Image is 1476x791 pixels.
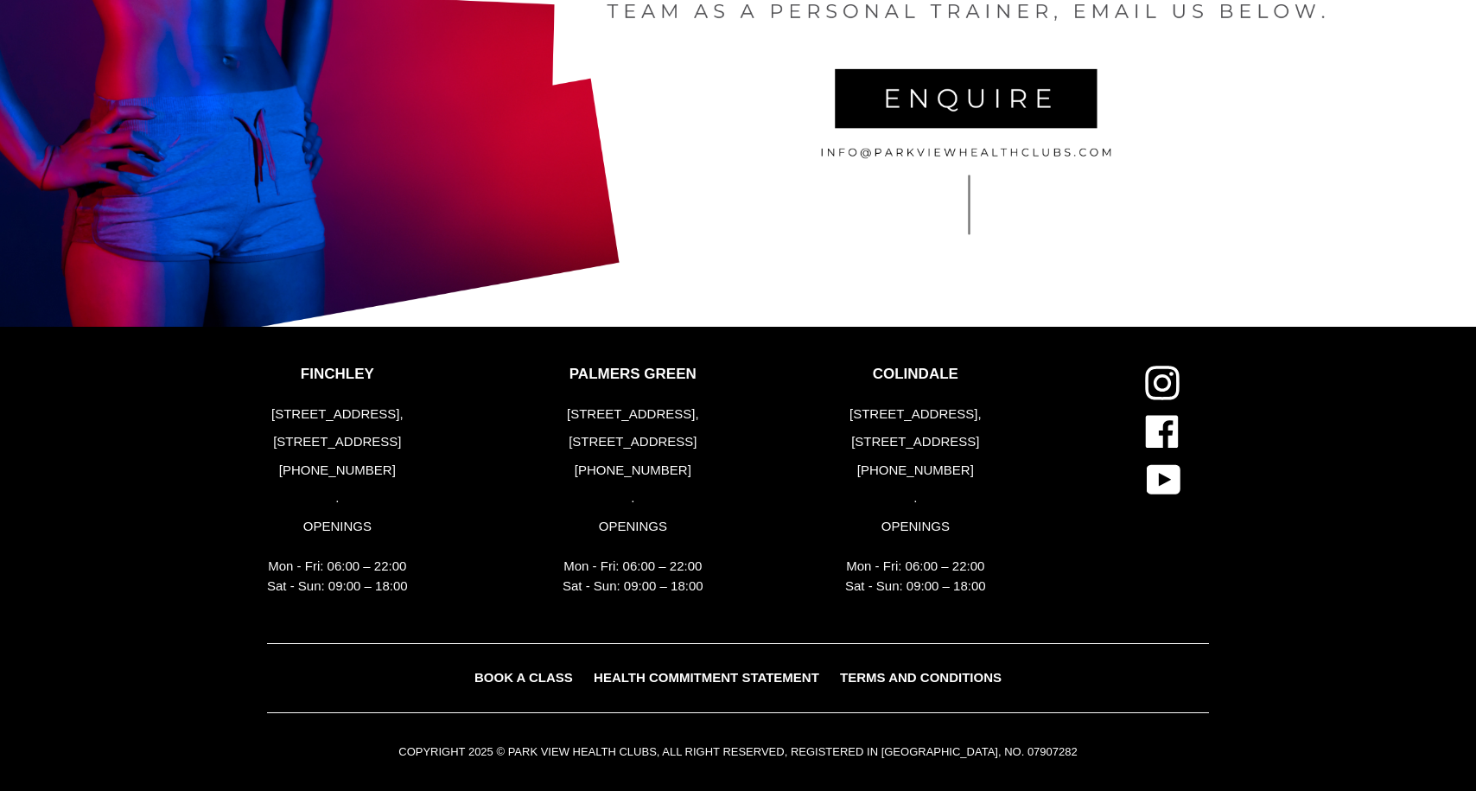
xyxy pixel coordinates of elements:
p: FINCHLEY [267,366,408,383]
p: Mon - Fri: 06:00 – 22:00 Sat - Sun: 09:00 – 18:00 [845,557,986,596]
p: [PHONE_NUMBER] [563,461,703,481]
p: [STREET_ADDRESS], [845,405,986,424]
p: PALMERS GREEN [563,366,703,383]
p: . [845,488,986,508]
a: HEALTH COMMITMENT STATEMENT [585,666,828,691]
p: . [267,488,408,508]
p: OPENINGS [267,517,408,537]
span: BOOK A CLASS [474,670,573,685]
p: . [563,488,703,508]
p: [STREET_ADDRESS] [267,432,408,452]
a: TERMS AND CONDITIONS [831,666,1010,691]
p: [STREET_ADDRESS] [845,432,986,452]
p: Mon - Fri: 06:00 – 22:00 Sat - Sun: 09:00 – 18:00 [563,557,703,596]
a: BOOK A CLASS [466,666,582,691]
p: [PHONE_NUMBER] [845,461,986,481]
p: OPENINGS [845,517,986,537]
small: COPYRIGHT 2025 © PARK VIEW HEALTH CLUBS, ALL RIGHT RESERVED, REGISTERED IN [GEOGRAPHIC_DATA], NO.... [398,745,1077,758]
p: Mon - Fri: 06:00 – 22:00 Sat - Sun: 09:00 – 18:00 [267,557,408,596]
span: TERMS AND CONDITIONS [840,670,1002,685]
p: COLINDALE [845,366,986,383]
p: [PHONE_NUMBER] [267,461,408,481]
span: HEALTH COMMITMENT STATEMENT [594,670,819,685]
p: [STREET_ADDRESS], [267,405,408,424]
p: [STREET_ADDRESS] [563,432,703,452]
p: [STREET_ADDRESS], [563,405,703,424]
p: OPENINGS [563,517,703,537]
